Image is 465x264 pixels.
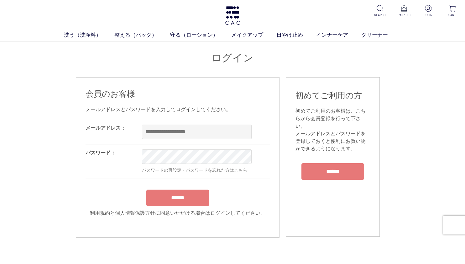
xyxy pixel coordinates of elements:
[90,210,110,216] a: 利用規約
[86,209,270,217] div: と に同意いただける場合はログインしてください。
[421,13,436,17] p: LOGIN
[295,91,362,100] span: 初めてご利用の方
[276,31,316,39] a: 日やけ止め
[316,31,361,39] a: インナーケア
[86,125,126,131] label: メールアドレス：
[421,5,436,17] a: LOGIN
[295,107,370,153] div: 初めてご利用のお客様は、こちらから会員登録を行って下さい。 メールアドレスとパスワードを登録しておくと便利にお買い物ができるようになります。
[86,150,116,155] label: パスワード：
[372,13,388,17] p: SEARCH
[231,31,276,39] a: メイクアップ
[142,168,247,173] a: パスワードの再設定・パスワードを忘れた方はこちら
[396,13,412,17] p: RANKING
[224,6,241,25] img: logo
[86,106,270,113] div: メールアドレスとパスワードを入力してログインしてください。
[170,31,231,39] a: 守る（ローション）
[64,31,114,39] a: 洗う（洗浄料）
[445,13,460,17] p: CART
[396,5,412,17] a: RANKING
[114,31,170,39] a: 整える（パック）
[361,31,401,39] a: クリーナー
[115,210,155,216] a: 個人情報保護方針
[445,5,460,17] a: CART
[372,5,388,17] a: SEARCH
[86,89,135,99] span: 会員のお客様
[76,51,389,65] h1: ログイン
